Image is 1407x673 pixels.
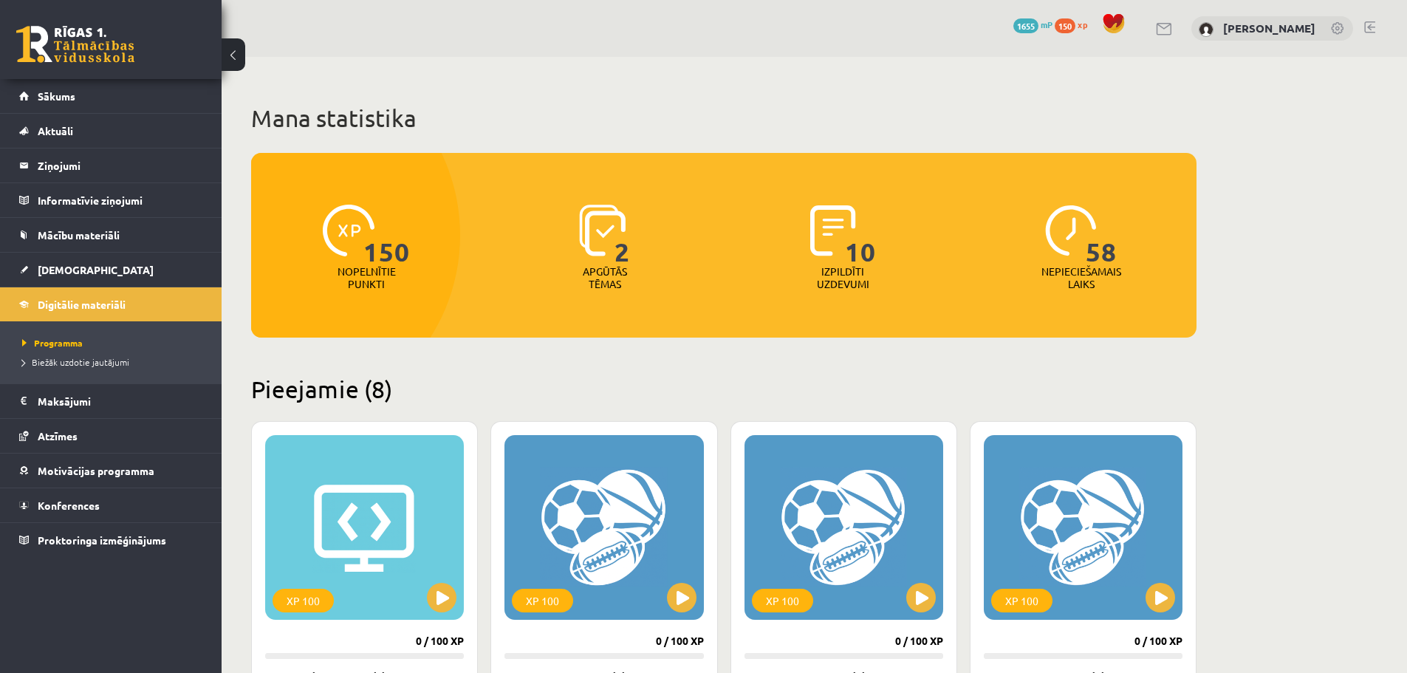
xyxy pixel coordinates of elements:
legend: Ziņojumi [38,148,203,182]
p: Izpildīti uzdevumi [814,265,872,290]
h1: Mana statistika [251,103,1197,133]
legend: Informatīvie ziņojumi [38,183,203,217]
span: Motivācijas programma [38,464,154,477]
a: Programma [22,336,207,349]
a: 1655 mP [1013,18,1052,30]
span: 2 [615,205,630,265]
p: Apgūtās tēmas [576,265,634,290]
span: 58 [1086,205,1117,265]
span: Proktoringa izmēģinājums [38,533,166,547]
a: Digitālie materiāli [19,287,203,321]
span: 150 [363,205,410,265]
span: Mācību materiāli [38,228,120,242]
div: XP 100 [512,589,573,612]
span: 1655 [1013,18,1038,33]
span: Atzīmes [38,429,78,443]
img: icon-learned-topics-4a711ccc23c960034f471b6e78daf4a3bad4a20eaf4de84257b87e66633f6470.svg [579,205,626,256]
a: Biežāk uzdotie jautājumi [22,355,207,369]
legend: Maksājumi [38,384,203,418]
img: icon-completed-tasks-ad58ae20a441b2904462921112bc710f1caf180af7a3daa7317a5a94f2d26646.svg [810,205,856,256]
p: Nopelnītie punkti [338,265,396,290]
span: Biežāk uzdotie jautājumi [22,356,129,368]
div: XP 100 [991,589,1052,612]
a: Rīgas 1. Tālmācības vidusskola [16,26,134,63]
a: Sākums [19,79,203,113]
a: Mācību materiāli [19,218,203,252]
span: [DEMOGRAPHIC_DATA] [38,263,154,276]
img: icon-clock-7be60019b62300814b6bd22b8e044499b485619524d84068768e800edab66f18.svg [1045,205,1097,256]
a: Informatīvie ziņojumi [19,183,203,217]
div: XP 100 [752,589,813,612]
span: Sākums [38,89,75,103]
span: Digitālie materiāli [38,298,126,311]
span: Konferences [38,499,100,512]
a: [PERSON_NAME] [1223,21,1315,35]
a: Aktuāli [19,114,203,148]
a: Konferences [19,488,203,522]
span: xp [1078,18,1087,30]
span: 10 [845,205,876,265]
a: Proktoringa izmēģinājums [19,523,203,557]
span: 150 [1055,18,1075,33]
h2: Pieejamie (8) [251,375,1197,403]
span: Aktuāli [38,124,73,137]
div: XP 100 [273,589,334,612]
img: icon-xp-0682a9bc20223a9ccc6f5883a126b849a74cddfe5390d2b41b4391c66f2066e7.svg [323,205,374,256]
a: 150 xp [1055,18,1095,30]
a: [DEMOGRAPHIC_DATA] [19,253,203,287]
a: Atzīmes [19,419,203,453]
a: Ziņojumi [19,148,203,182]
span: mP [1041,18,1052,30]
span: Programma [22,337,83,349]
a: Motivācijas programma [19,454,203,488]
a: Maksājumi [19,384,203,418]
p: Nepieciešamais laiks [1041,265,1121,290]
img: Emīls Ozoliņš [1199,22,1213,37]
